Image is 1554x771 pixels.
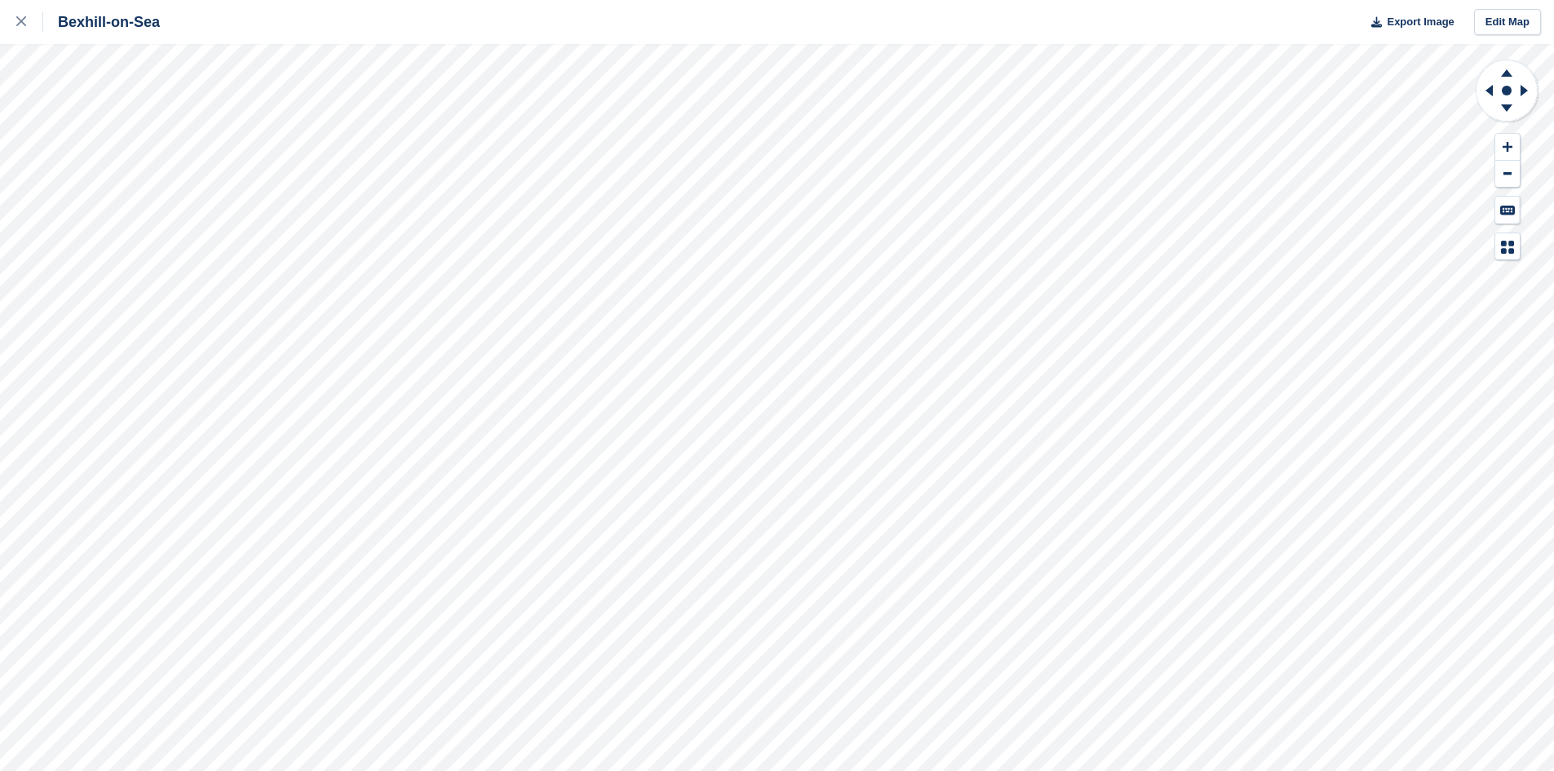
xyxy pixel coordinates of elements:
[1495,134,1520,161] button: Zoom In
[1387,14,1454,30] span: Export Image
[1495,161,1520,188] button: Zoom Out
[1474,9,1541,36] a: Edit Map
[1495,197,1520,224] button: Keyboard Shortcuts
[43,12,160,32] div: Bexhill-on-Sea
[1361,9,1454,36] button: Export Image
[1495,233,1520,260] button: Map Legend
